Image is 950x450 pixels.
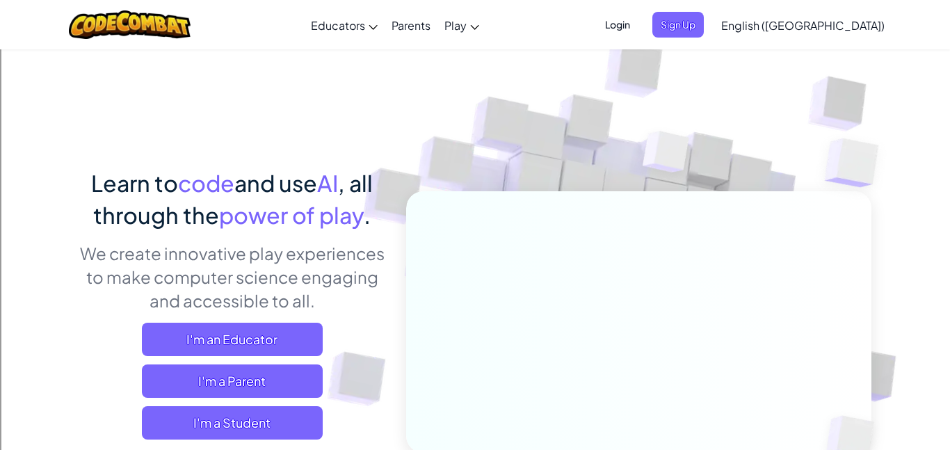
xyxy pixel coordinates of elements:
span: English ([GEOGRAPHIC_DATA]) [721,18,885,33]
span: and use [234,169,317,197]
a: Play [437,6,486,44]
a: Parents [385,6,437,44]
a: I'm an Educator [142,323,323,356]
img: CodeCombat logo [69,10,191,39]
button: I'm a Student [142,406,323,440]
span: Learn to [91,169,178,197]
a: Educators [304,6,385,44]
span: AI [317,169,338,197]
img: Overlap cubes [797,104,917,222]
img: Overlap cubes [617,104,717,207]
button: Sign Up [652,12,704,38]
span: Educators [311,18,365,33]
button: Login [597,12,638,38]
a: I'm a Parent [142,364,323,398]
span: . [364,201,371,229]
p: We create innovative play experiences to make computer science engaging and accessible to all. [79,241,385,312]
a: English ([GEOGRAPHIC_DATA]) [714,6,892,44]
span: code [178,169,234,197]
span: Play [444,18,467,33]
span: power of play [219,201,364,229]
